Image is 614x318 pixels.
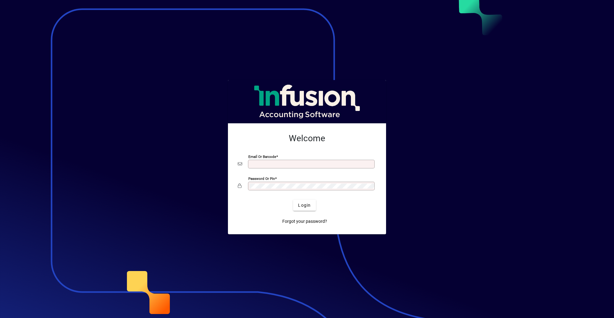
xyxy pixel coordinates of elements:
[248,176,275,181] mat-label: Password or Pin
[248,155,276,159] mat-label: Email or Barcode
[280,216,330,227] a: Forgot your password?
[282,218,327,225] span: Forgot your password?
[293,200,316,211] button: Login
[238,133,376,144] h2: Welcome
[298,202,311,209] span: Login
